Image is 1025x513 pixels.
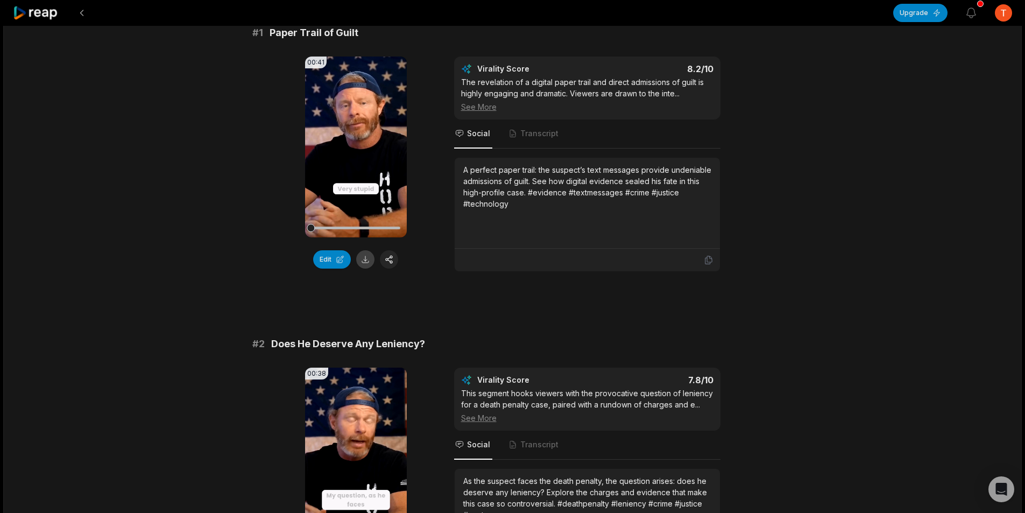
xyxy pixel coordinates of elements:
div: Virality Score [477,375,593,385]
div: Virality Score [477,64,593,74]
div: Open Intercom Messenger [988,476,1014,502]
span: Does He Deserve Any Leniency? [271,336,425,352]
nav: Tabs [454,120,720,149]
button: Upgrade [893,4,948,22]
span: # 2 [252,336,265,352]
span: Transcript [520,439,559,450]
div: The revelation of a digital paper trail and direct admissions of guilt is highly engaging and dra... [461,76,713,113]
div: A perfect paper trail: the suspect’s text messages provide undeniable admissions of guilt. See ho... [463,164,711,209]
span: Paper Trail of Guilt [270,25,358,40]
span: Transcript [520,128,559,139]
nav: Tabs [454,431,720,460]
span: Social [467,128,490,139]
span: # 1 [252,25,263,40]
div: 7.8 /10 [598,375,713,385]
button: Edit [313,250,351,269]
span: Social [467,439,490,450]
div: See More [461,101,713,113]
video: Your browser does not support mp4 format. [305,57,407,237]
div: See More [461,412,713,424]
div: This segment hooks viewers with the provocative question of leniency for a death penalty case, pa... [461,388,713,424]
div: 8.2 /10 [598,64,713,74]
